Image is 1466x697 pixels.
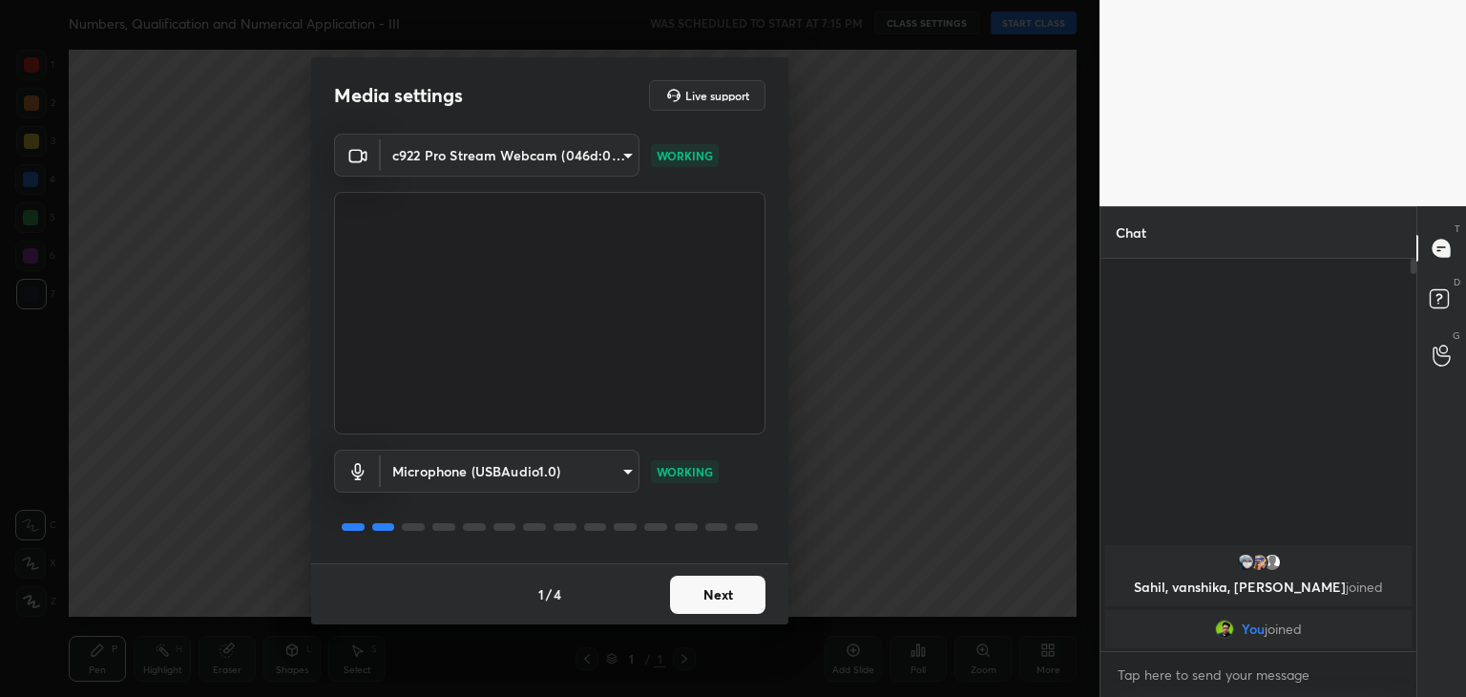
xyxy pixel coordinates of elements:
[381,450,639,493] div: c922 Pro Stream Webcam (046d:085c)
[1265,622,1302,637] span: joined
[538,584,544,604] h4: 1
[1100,541,1416,652] div: grid
[1455,222,1460,236] p: T
[685,90,749,101] h5: Live support
[1117,580,1400,595] p: Sahil, vanshika, [PERSON_NAME]
[381,134,639,177] div: c922 Pro Stream Webcam (046d:085c)
[1242,622,1265,637] span: You
[670,576,765,614] button: Next
[334,83,463,108] h2: Media settings
[1100,207,1162,258] p: Chat
[1263,553,1282,572] img: default.png
[657,147,713,164] p: WORKING
[1249,553,1268,572] img: 73d82ab6faf54a40af1271545d7f5660.jpg
[1236,553,1255,572] img: 46287a6ea29e4adea8bf95ab42d189a4.jpg
[1346,578,1383,596] span: joined
[1454,275,1460,289] p: D
[546,584,552,604] h4: /
[1215,620,1234,639] img: 88146f61898444ee917a4c8c56deeae4.jpg
[657,463,713,480] p: WORKING
[1453,328,1460,343] p: G
[554,584,561,604] h4: 4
